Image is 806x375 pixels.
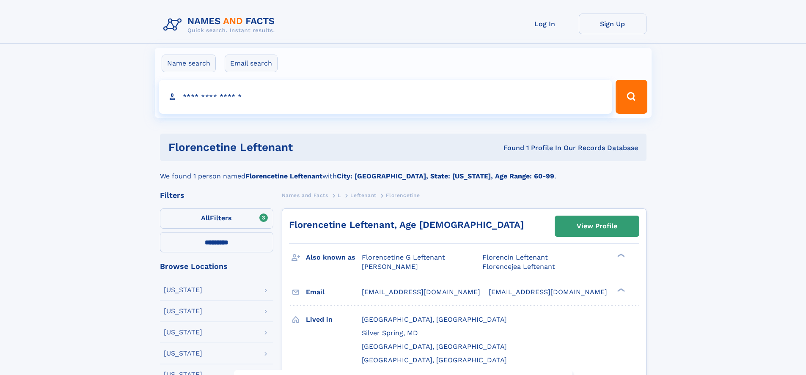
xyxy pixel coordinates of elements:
[362,356,507,364] span: [GEOGRAPHIC_DATA], [GEOGRAPHIC_DATA]
[615,253,625,258] div: ❯
[482,263,555,271] span: Florencejea Leftenant
[306,250,362,265] h3: Also known as
[579,14,646,34] a: Sign Up
[160,192,273,199] div: Filters
[362,342,507,350] span: [GEOGRAPHIC_DATA], [GEOGRAPHIC_DATA]
[245,172,322,180] b: Florencetine Leftenant
[362,315,507,323] span: [GEOGRAPHIC_DATA], [GEOGRAPHIC_DATA]
[350,190,376,200] a: Leftenant
[168,142,398,153] h1: Florencetine Leftenant
[164,350,202,357] div: [US_STATE]
[225,55,278,72] label: Email search
[362,329,418,337] span: Silver Spring, MD
[615,287,625,293] div: ❯
[338,192,341,198] span: L
[337,172,554,180] b: City: [GEOGRAPHIC_DATA], State: [US_STATE], Age Range: 60-99
[306,285,362,299] h3: Email
[162,55,216,72] label: Name search
[338,190,341,200] a: L
[306,312,362,327] h3: Lived in
[362,253,445,261] span: Florencetine G Leftenant
[282,190,328,200] a: Names and Facts
[386,192,420,198] span: Florencetine
[362,263,418,271] span: [PERSON_NAME]
[160,161,646,181] div: We found 1 person named with .
[160,263,273,270] div: Browse Locations
[362,288,480,296] span: [EMAIL_ADDRESS][DOMAIN_NAME]
[201,214,210,222] span: All
[159,80,612,114] input: search input
[482,253,548,261] span: Florencin Leftenant
[164,308,202,315] div: [US_STATE]
[398,143,638,153] div: Found 1 Profile In Our Records Database
[489,288,607,296] span: [EMAIL_ADDRESS][DOMAIN_NAME]
[577,216,617,236] div: View Profile
[616,80,647,114] button: Search Button
[511,14,579,34] a: Log In
[164,329,202,336] div: [US_STATE]
[350,192,376,198] span: Leftenant
[289,219,524,230] a: Florencetine Leftenant, Age [DEMOGRAPHIC_DATA]
[160,14,282,36] img: Logo Names and Facts
[160,208,273,229] label: Filters
[555,216,639,236] a: View Profile
[164,287,202,293] div: [US_STATE]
